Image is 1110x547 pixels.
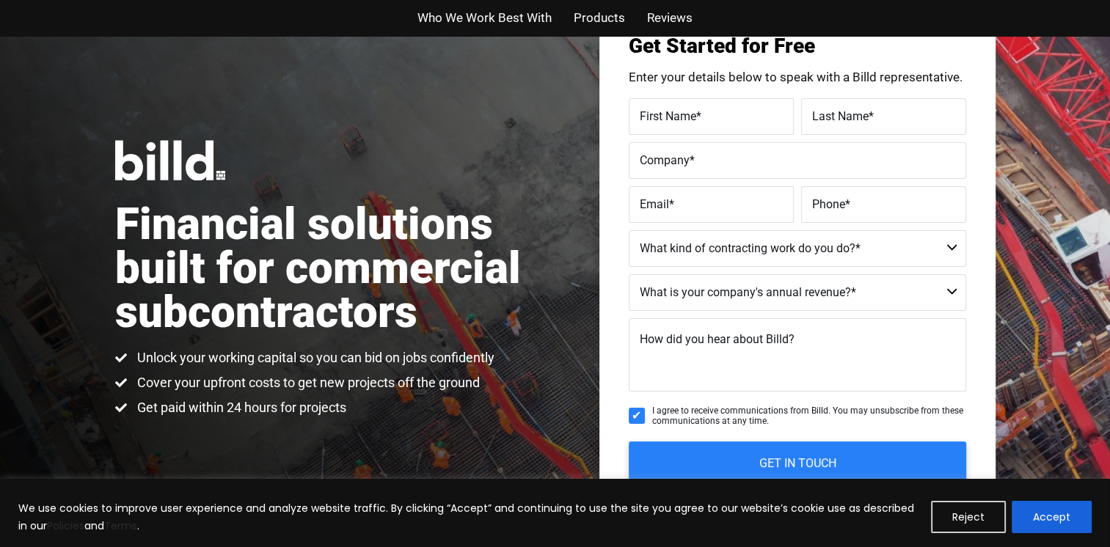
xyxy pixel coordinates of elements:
button: Reject [931,501,1006,533]
p: Enter your details below to speak with a Billd representative. [629,71,966,84]
button: Accept [1012,501,1092,533]
span: First Name [640,109,696,122]
p: We use cookies to improve user experience and analyze website traffic. By clicking “Accept” and c... [18,499,920,535]
a: Who We Work Best With [417,7,552,29]
span: Last Name [812,109,869,122]
h3: Get Started for Free [629,36,966,56]
span: Get paid within 24 hours for projects [134,399,346,416]
span: Cover your upfront costs to get new projects off the ground [134,374,480,392]
input: I agree to receive communications from Billd. You may unsubscribe from these communications at an... [629,408,645,424]
a: Products [574,7,625,29]
a: Reviews [647,7,693,29]
span: How did you hear about Billd? [640,332,795,346]
span: I agree to receive communications from Billd. You may unsubscribe from these communications at an... [652,405,966,427]
span: Email [640,197,669,210]
input: GET IN TOUCH [629,441,966,485]
span: Unlock your working capital so you can bid on jobs confidently [134,349,494,367]
a: Policies [47,518,84,533]
a: Terms [104,518,137,533]
h1: Financial solutions built for commercial subcontractors [115,202,555,334]
span: Company [640,153,690,166]
span: Phone [812,197,845,210]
